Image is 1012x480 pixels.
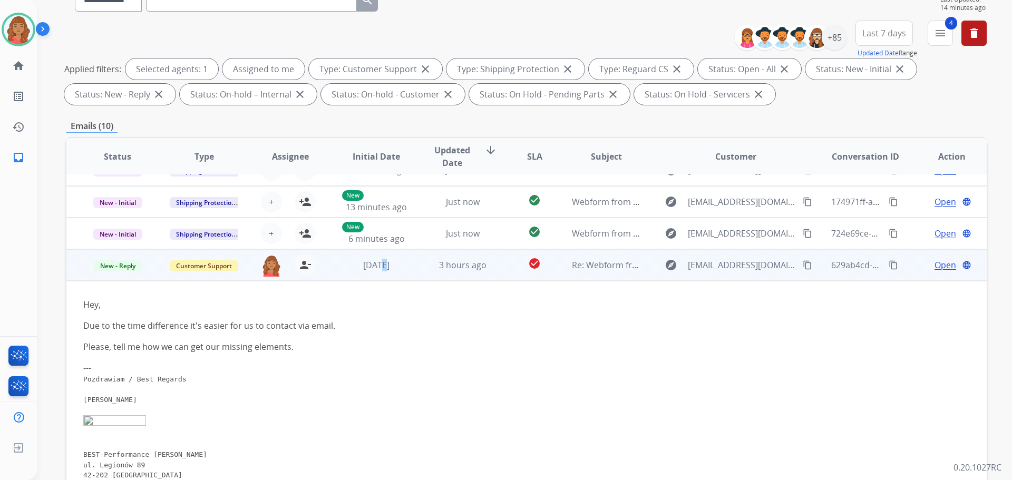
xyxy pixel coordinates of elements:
[940,4,987,12] span: 14 minutes ago
[822,25,847,50] div: +85
[778,63,791,75] mat-icon: close
[348,233,405,244] span: 6 minutes ago
[152,88,165,101] mat-icon: close
[572,259,825,271] span: Re: Webform from [EMAIL_ADDRESS][DOMAIN_NAME] on [DATE]
[261,191,282,212] button: +
[442,88,454,101] mat-icon: close
[831,196,991,208] span: 174971ff-a5ee-4058-b6d8-d966a4c56873
[688,259,796,271] span: [EMAIL_ADDRESS][DOMAIN_NAME]
[446,228,480,239] span: Just now
[935,227,956,240] span: Open
[607,88,619,101] mat-icon: close
[125,58,218,80] div: Selected agents: 1
[688,227,796,240] span: [EMAIL_ADDRESS][DOMAIN_NAME]
[83,415,146,429] img: ee49a0b03eb79ed61ed82f8d00d83ea3@best-performance.pl
[862,31,906,35] span: Last 7 days
[83,298,797,311] p: Hey,
[269,227,274,240] span: +
[900,138,987,175] th: Action
[194,150,214,163] span: Type
[83,415,797,470] div: BEST-Performance [PERSON_NAME] ul. Legionów 89
[803,260,812,270] mat-icon: content_copy
[309,58,442,80] div: Type: Customer Support
[83,374,797,405] div: Pozdrawiam / Best Regards [PERSON_NAME]
[299,259,312,271] mat-icon: person_remove
[634,84,775,105] div: Status: On Hold - Servicers
[928,21,953,46] button: 4
[572,228,811,239] span: Webform from [EMAIL_ADDRESS][DOMAIN_NAME] on [DATE]
[94,260,142,271] span: New - Reply
[527,150,542,163] span: SLA
[222,58,305,80] div: Assigned to me
[858,49,899,57] button: Updated Date
[64,84,176,105] div: Status: New - Reply
[831,228,989,239] span: 724e69ce-d174-420b-a2ed-9ffb34f34ece
[831,259,994,271] span: 629ab4cd-e262-4a6a-b90d-4f3a9607b0cb
[93,197,142,208] span: New - Initial
[12,121,25,133] mat-icon: history
[803,229,812,238] mat-icon: content_copy
[83,319,797,332] p: Due to the time difference it's easier for us to contact via email.
[752,88,765,101] mat-icon: close
[342,190,364,201] p: New
[170,229,242,240] span: Shipping Protection
[12,60,25,72] mat-icon: home
[528,257,541,270] mat-icon: check_circle
[363,259,390,271] span: [DATE]
[935,195,956,208] span: Open
[893,63,906,75] mat-icon: close
[945,17,957,30] span: 4
[272,150,309,163] span: Assignee
[934,27,947,40] mat-icon: menu
[429,144,476,169] span: Updated Date
[715,150,756,163] span: Customer
[688,195,796,208] span: [EMAIL_ADDRESS][DOMAIN_NAME]
[968,27,980,40] mat-icon: delete
[962,229,971,238] mat-icon: language
[261,254,282,277] img: agent-avatar
[572,196,811,208] span: Webform from [EMAIL_ADDRESS][DOMAIN_NAME] on [DATE]
[484,144,497,156] mat-icon: arrow_downward
[698,58,801,80] div: Status: Open - All
[321,84,465,105] div: Status: On-hold - Customer
[591,150,622,163] span: Subject
[294,88,306,101] mat-icon: close
[170,197,242,208] span: Shipping Protection
[855,21,913,46] button: Last 7 days
[66,120,118,133] p: Emails (10)
[93,229,142,240] span: New - Initial
[832,150,899,163] span: Conversation ID
[665,259,677,271] mat-icon: explore
[261,223,282,244] button: +
[12,90,25,103] mat-icon: list_alt
[299,227,312,240] mat-icon: person_add
[528,194,541,207] mat-icon: check_circle
[446,58,585,80] div: Type: Shipping Protection
[665,227,677,240] mat-icon: explore
[346,201,407,213] span: 13 minutes ago
[670,63,683,75] mat-icon: close
[269,195,274,208] span: +
[953,461,1001,474] p: 0.20.1027RC
[446,196,480,208] span: Just now
[469,84,630,105] div: Status: On Hold - Pending Parts
[180,84,317,105] div: Status: On-hold – Internal
[104,150,131,163] span: Status
[889,260,898,270] mat-icon: content_copy
[439,259,486,271] span: 3 hours ago
[805,58,917,80] div: Status: New - Initial
[589,58,694,80] div: Type: Reguard CS
[858,48,917,57] span: Range
[170,260,238,271] span: Customer Support
[962,197,971,207] mat-icon: language
[342,222,364,232] p: New
[353,150,400,163] span: Initial Date
[64,63,121,75] p: Applied filters:
[803,197,812,207] mat-icon: content_copy
[962,260,971,270] mat-icon: language
[299,195,312,208] mat-icon: person_add
[889,229,898,238] mat-icon: content_copy
[419,63,432,75] mat-icon: close
[4,15,33,44] img: avatar
[561,63,574,75] mat-icon: close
